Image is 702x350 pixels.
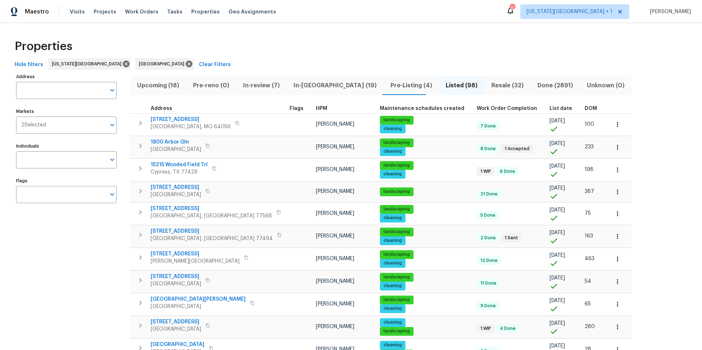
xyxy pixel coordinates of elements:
[381,328,413,334] span: landscaping
[477,106,537,111] span: Work Order Completion
[478,303,499,309] span: 9 Done
[316,233,354,239] span: [PERSON_NAME]
[167,9,182,14] span: Tasks
[151,106,172,111] span: Address
[151,212,272,220] span: [GEOGRAPHIC_DATA], [GEOGRAPHIC_DATA] 77568
[316,144,354,149] span: [PERSON_NAME]
[381,251,413,258] span: landscaping
[135,58,194,70] div: [GEOGRAPHIC_DATA]
[70,8,85,15] span: Visits
[139,60,187,68] span: [GEOGRAPHIC_DATA]
[151,258,239,265] span: [PERSON_NAME][GEOGRAPHIC_DATA]
[107,120,117,130] button: Open
[135,80,182,91] span: Upcoming (18)
[478,235,499,241] span: 2 Done
[151,191,201,198] span: [GEOGRAPHIC_DATA]
[381,140,413,146] span: landscaping
[550,253,565,258] span: [DATE]
[316,211,354,216] span: [PERSON_NAME]
[151,161,208,168] span: 15215 Wooded Field Trl
[107,155,117,165] button: Open
[381,117,413,123] span: landscaping
[381,215,405,221] span: cleaning
[151,228,273,235] span: [STREET_ADDRESS]
[550,230,565,235] span: [DATE]
[381,237,405,244] span: cleaning
[584,80,627,91] span: Unknown (0)
[550,321,565,326] span: [DATE]
[151,205,272,212] span: [STREET_ADDRESS]
[381,305,405,312] span: cleaning
[52,60,124,68] span: [US_STATE][GEOGRAPHIC_DATA]
[497,326,518,332] span: 4 Done
[151,146,201,153] span: [GEOGRAPHIC_DATA]
[15,43,72,50] span: Properties
[381,342,405,348] span: cleaning
[381,229,413,235] span: landscaping
[316,167,354,172] span: [PERSON_NAME]
[316,279,354,284] span: [PERSON_NAME]
[502,235,521,241] span: 1 Sent
[585,301,591,307] span: 65
[316,189,354,194] span: [PERSON_NAME]
[478,123,499,129] span: 7 Done
[585,211,591,216] span: 75
[585,144,594,149] span: 233
[585,233,593,239] span: 163
[16,144,117,148] label: Individuals
[151,273,201,280] span: [STREET_ADDRESS]
[510,4,515,12] div: 5
[381,274,413,280] span: landscaping
[190,80,232,91] span: Pre-reno (0)
[478,146,499,152] span: 8 Done
[381,162,413,168] span: landscaping
[502,146,532,152] span: 1 Accepted
[151,280,201,288] span: [GEOGRAPHIC_DATA]
[151,123,231,130] span: [GEOGRAPHIC_DATA], MO 64056
[16,109,117,114] label: Markets
[151,303,246,310] span: [GEOGRAPHIC_DATA]
[151,235,273,242] span: [GEOGRAPHIC_DATA], [GEOGRAPHIC_DATA] 77494
[380,106,464,111] span: Maintenance schedules created
[381,148,405,155] span: cleaning
[151,326,201,333] span: [GEOGRAPHIC_DATA]
[550,298,565,303] span: [DATE]
[550,208,565,213] span: [DATE]
[478,212,498,218] span: 5 Done
[151,296,246,303] span: [GEOGRAPHIC_DATA][PERSON_NAME]
[199,60,231,69] span: Clear Filters
[478,168,494,175] span: 1 WIP
[585,279,591,284] span: 54
[388,80,435,91] span: Pre-Listing (4)
[107,85,117,95] button: Open
[550,106,572,111] span: List date
[550,186,565,191] span: [DATE]
[151,341,204,348] span: [GEOGRAPHIC_DATA]
[585,324,595,329] span: 280
[381,319,405,326] span: cleaning
[647,8,691,15] span: [PERSON_NAME]
[316,106,327,111] span: HPM
[381,126,405,132] span: cleaning
[381,206,413,212] span: landscaping
[585,106,597,111] span: DOM
[381,283,405,289] span: cleaning
[478,280,499,286] span: 11 Done
[550,275,565,281] span: [DATE]
[585,256,595,261] span: 463
[478,326,494,332] span: 1 WIP
[550,141,565,146] span: [DATE]
[443,80,480,91] span: Listed (98)
[151,116,231,123] span: [STREET_ADDRESS]
[16,179,117,183] label: Flags
[316,324,354,329] span: [PERSON_NAME]
[151,138,201,146] span: 1800 Arbor Gln
[585,189,594,194] span: 387
[550,343,565,349] span: [DATE]
[151,184,201,191] span: [STREET_ADDRESS]
[535,80,575,91] span: Done (2891)
[478,191,501,197] span: 21 Done
[478,258,501,264] span: 12 Done
[290,106,303,111] span: Flags
[316,301,354,307] span: [PERSON_NAME]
